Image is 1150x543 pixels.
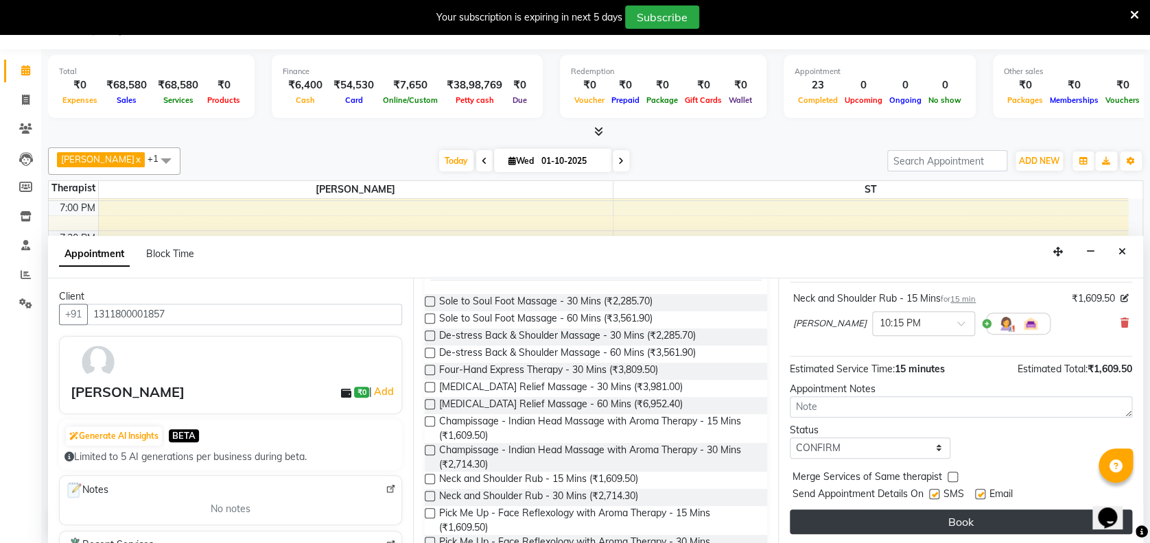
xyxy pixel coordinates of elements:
[66,426,162,446] button: Generate AI Insights
[439,150,473,171] span: Today
[1072,291,1115,306] span: ₹1,609.50
[1016,152,1063,171] button: ADD NEW
[681,95,725,105] span: Gift Cards
[795,77,841,93] div: 23
[643,77,681,93] div: ₹0
[354,387,368,398] span: ₹0
[439,397,683,414] span: [MEDICAL_DATA] Relief Massage - 60 Mins (₹6,952.40)
[1112,241,1132,263] button: Close
[1022,315,1039,332] img: Interior.png
[452,95,497,105] span: Petty cash
[283,77,328,93] div: ₹6,400
[725,95,755,105] span: Wallet
[793,317,867,330] span: [PERSON_NAME]
[99,181,613,198] span: [PERSON_NAME]
[1102,95,1143,105] span: Vouchers
[328,77,379,93] div: ₹54,530
[509,95,530,105] span: Due
[57,201,98,215] div: 7:00 PM
[146,248,194,260] span: Block Time
[1004,77,1046,93] div: ₹0
[59,66,244,77] div: Total
[211,502,250,516] span: No notes
[439,489,638,506] span: Neck and Shoulder Rub - 30 Mins (₹2,714.30)
[790,363,895,375] span: Estimated Service Time:
[439,363,658,380] span: Four-Hand Express Therapy - 30 Mins (₹3,809.50)
[643,95,681,105] span: Package
[59,304,88,325] button: +91
[790,382,1132,396] div: Appointment Notes
[59,289,402,304] div: Client
[57,231,98,245] div: 7:30 PM
[204,77,244,93] div: ₹0
[439,311,653,328] span: Sole to Soul Foot Massage - 60 Mins (₹3,561.90)
[950,294,976,304] span: 15 min
[204,95,244,105] span: Products
[148,153,169,164] span: +1
[625,5,699,29] button: Subscribe
[1120,294,1129,302] i: Edit price
[87,304,402,325] input: Search by Name/Mobile/Email/Code
[61,154,134,165] span: [PERSON_NAME]
[505,156,537,166] span: Wed
[793,291,976,306] div: Neck and Shoulder Rub - 15 Mins
[571,77,608,93] div: ₹0
[795,66,965,77] div: Appointment
[292,95,318,105] span: Cash
[613,181,1128,198] span: ST
[1102,77,1143,93] div: ₹0
[439,414,756,443] span: Champissage - Indian Head Massage with Aroma Therapy - 15 Mins (₹1,609.50)
[101,77,152,93] div: ₹68,580
[59,77,101,93] div: ₹0
[439,346,696,363] span: De-stress Back & Shoulder Massage - 60 Mins (₹3,561.90)
[78,342,118,382] img: avatar
[998,315,1014,332] img: Hairdresser.png
[1088,363,1132,375] span: ₹1,609.50
[886,77,925,93] div: 0
[134,154,141,165] a: x
[1092,488,1136,529] iframe: chat widget
[571,95,608,105] span: Voucher
[793,487,924,504] span: Send Appointment Details On
[439,328,696,346] span: De-stress Back & Shoulder Massage - 30 Mins (₹2,285.70)
[59,95,101,105] span: Expenses
[1004,95,1046,105] span: Packages
[608,95,643,105] span: Prepaid
[1046,95,1102,105] span: Memberships
[436,10,622,25] div: Your subscription is expiring in next 5 days
[439,472,638,489] span: Neck and Shoulder Rub - 15 Mins (₹1,609.50)
[608,77,643,93] div: ₹0
[1019,156,1059,166] span: ADD NEW
[508,77,532,93] div: ₹0
[64,450,397,464] div: Limited to 5 AI generations per business during beta.
[841,77,886,93] div: 0
[886,95,925,105] span: Ongoing
[439,380,683,397] span: [MEDICAL_DATA] Relief Massage - 30 Mins (₹3,981.00)
[113,95,140,105] span: Sales
[841,95,886,105] span: Upcoming
[160,95,197,105] span: Services
[989,487,1013,504] span: Email
[283,66,532,77] div: Finance
[790,423,950,437] div: Status
[372,383,396,400] a: Add
[887,150,1007,171] input: Search Appointment
[925,77,965,93] div: 0
[895,363,945,375] span: 15 minutes
[790,509,1132,534] button: Book
[65,481,108,499] span: Notes
[795,95,841,105] span: Completed
[725,77,755,93] div: ₹0
[439,294,653,311] span: Sole to Soul Foot Massage - 30 Mins (₹2,285.70)
[943,487,964,504] span: SMS
[793,470,942,487] span: Merge Services of Same therapist
[681,77,725,93] div: ₹0
[59,242,130,267] span: Appointment
[941,294,976,304] small: for
[379,77,441,93] div: ₹7,650
[925,95,965,105] span: No show
[1018,363,1088,375] span: Estimated Total:
[537,151,606,171] input: 2025-10-01
[71,382,185,402] div: [PERSON_NAME]
[1046,77,1102,93] div: ₹0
